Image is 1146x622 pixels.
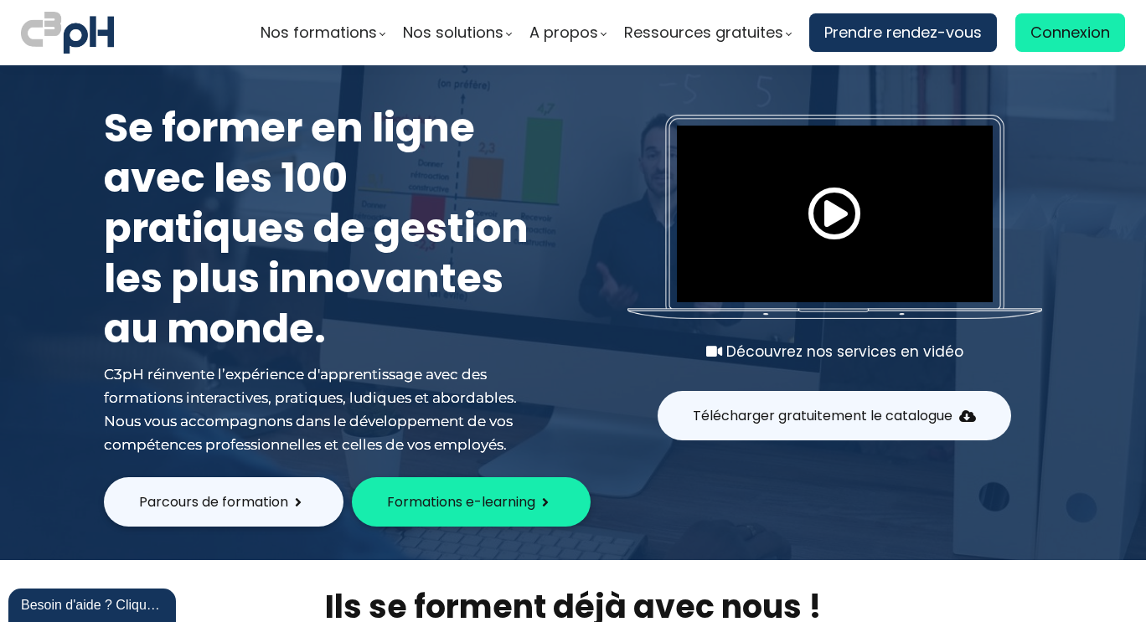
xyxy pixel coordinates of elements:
[104,362,539,456] div: C3pH réinvente l’expérience d'apprentissage avec des formations interactives, pratiques, ludiques...
[104,477,343,527] button: Parcours de formation
[387,491,535,512] span: Formations e-learning
[1030,20,1110,45] span: Connexion
[824,20,982,45] span: Prendre rendez-vous
[104,103,539,354] h1: Se former en ligne avec les 100 pratiques de gestion les plus innovantes au monde.
[624,20,783,45] span: Ressources gratuites
[261,20,377,45] span: Nos formations
[529,20,598,45] span: A propos
[809,13,997,52] a: Prendre rendez-vous
[8,585,179,622] iframe: chat widget
[139,491,288,512] span: Parcours de formation
[403,20,503,45] span: Nos solutions
[1015,13,1125,52] a: Connexion
[352,477,591,527] button: Formations e-learning
[693,405,952,426] span: Télécharger gratuitement le catalogue
[658,391,1011,440] button: Télécharger gratuitement le catalogue
[627,340,1042,363] div: Découvrez nos services en vidéo
[21,8,114,57] img: logo C3PH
